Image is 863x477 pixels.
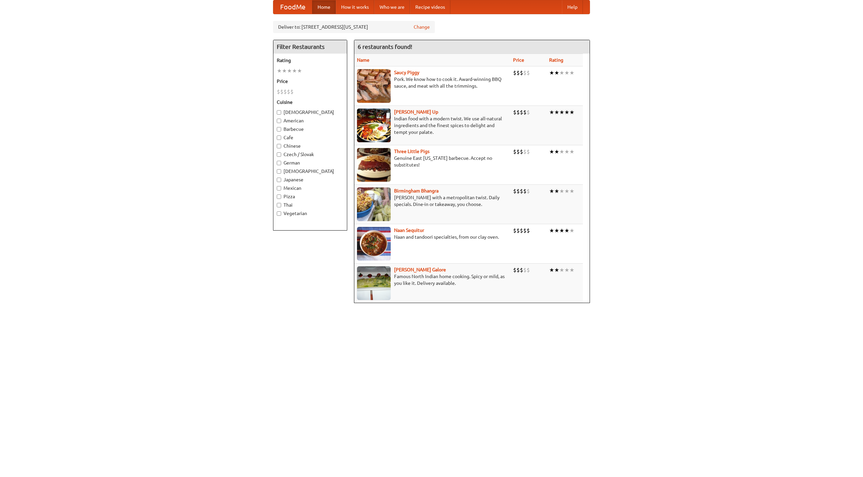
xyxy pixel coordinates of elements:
[513,227,516,234] li: $
[569,187,574,195] li: ★
[554,148,559,155] li: ★
[523,266,527,274] li: $
[554,266,559,274] li: ★
[290,88,294,95] li: $
[277,203,281,207] input: Thai
[527,227,530,234] li: $
[564,69,569,77] li: ★
[277,109,344,116] label: [DEMOGRAPHIC_DATA]
[516,187,520,195] li: $
[523,69,527,77] li: $
[277,193,344,200] label: Pizza
[569,266,574,274] li: ★
[277,143,344,149] label: Chinese
[394,188,439,193] a: Birmingham Bhangra
[292,67,297,74] li: ★
[277,136,281,140] input: Cafe
[549,109,554,116] li: ★
[357,115,508,136] p: Indian food with a modern twist. We use all-natural ingredients and the finest spices to delight ...
[564,187,569,195] li: ★
[277,202,344,208] label: Thai
[559,187,564,195] li: ★
[358,43,412,50] ng-pluralize: 6 restaurants found!
[562,0,583,14] a: Help
[513,69,516,77] li: $
[520,266,523,274] li: $
[357,69,391,103] img: saucy.jpg
[277,178,281,182] input: Japanese
[513,109,516,116] li: $
[523,227,527,234] li: $
[277,127,281,131] input: Barbecue
[520,148,523,155] li: $
[273,40,347,54] h4: Filter Restaurants
[277,117,344,124] label: American
[559,266,564,274] li: ★
[527,109,530,116] li: $
[277,211,281,216] input: Vegetarian
[394,267,446,272] a: [PERSON_NAME] Galore
[520,187,523,195] li: $
[549,187,554,195] li: ★
[516,69,520,77] li: $
[516,227,520,234] li: $
[516,109,520,116] li: $
[277,161,281,165] input: German
[569,109,574,116] li: ★
[569,227,574,234] li: ★
[554,109,559,116] li: ★
[357,266,391,300] img: currygalore.jpg
[549,57,563,63] a: Rating
[549,227,554,234] li: ★
[277,99,344,106] h5: Cuisine
[357,155,508,168] p: Genuine East [US_STATE] barbecue. Accept no substitutes!
[564,266,569,274] li: ★
[410,0,450,14] a: Recipe videos
[297,67,302,74] li: ★
[520,69,523,77] li: $
[277,210,344,217] label: Vegetarian
[282,67,287,74] li: ★
[559,148,564,155] li: ★
[527,266,530,274] li: $
[277,57,344,64] h5: Rating
[513,187,516,195] li: $
[374,0,410,14] a: Who we are
[280,88,284,95] li: $
[394,228,424,233] b: Naan Sequitur
[287,88,290,95] li: $
[287,67,292,74] li: ★
[277,152,281,157] input: Czech / Slovak
[523,109,527,116] li: $
[357,234,508,240] p: Naan and tandoori specialties, from our clay oven.
[277,119,281,123] input: American
[523,187,527,195] li: $
[564,148,569,155] li: ★
[516,148,520,155] li: $
[277,185,344,191] label: Mexican
[559,109,564,116] li: ★
[527,148,530,155] li: $
[357,227,391,261] img: naansequitur.jpg
[277,159,344,166] label: German
[277,168,344,175] label: [DEMOGRAPHIC_DATA]
[559,69,564,77] li: ★
[554,187,559,195] li: ★
[549,148,554,155] li: ★
[277,134,344,141] label: Cafe
[394,149,429,154] a: Three Little Pigs
[549,266,554,274] li: ★
[277,169,281,174] input: [DEMOGRAPHIC_DATA]
[569,148,574,155] li: ★
[357,187,391,221] img: bhangra.jpg
[394,70,419,75] a: Saucy Piggy
[513,148,516,155] li: $
[277,78,344,85] h5: Price
[513,57,524,63] a: Price
[273,21,435,33] div: Deliver to: [STREET_ADDRESS][US_STATE]
[357,273,508,287] p: Famous North Indian home cooking. Spicy or mild, as you like it. Delivery available.
[554,69,559,77] li: ★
